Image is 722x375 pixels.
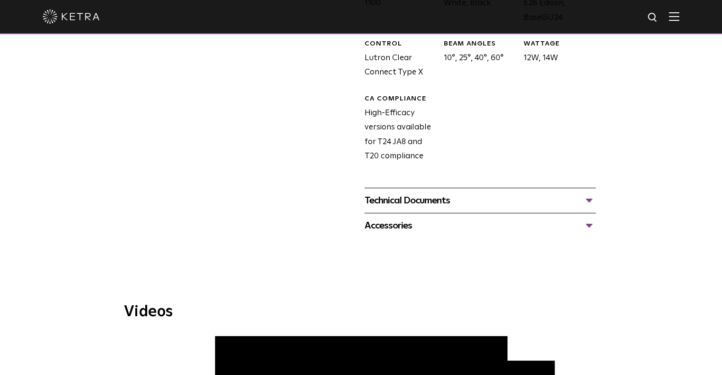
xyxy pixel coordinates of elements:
[365,94,437,104] div: CA Compliance
[437,39,516,80] div: 10°, 25°, 40°, 60°
[444,39,516,49] div: BEAM ANGLES
[43,9,100,24] img: ketra-logo-2019-white
[523,39,595,49] div: WATTAGE
[365,193,596,208] div: Technical Documents
[669,12,679,21] img: Hamburger%20Nav.svg
[516,39,595,80] div: 12W, 14W
[357,94,437,164] div: High-Efficacy versions available for T24 JA8 and T20 compliance
[365,218,596,233] div: Accessories
[647,12,659,24] img: search icon
[357,39,437,80] div: Lutron Clear Connect Type X
[365,39,437,49] div: CONTROL
[124,304,599,320] h3: Videos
